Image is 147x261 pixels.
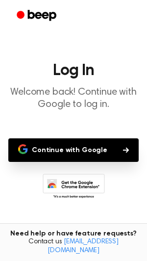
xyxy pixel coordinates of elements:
a: Beep [10,6,65,26]
button: Continue with Google [8,138,139,162]
span: Contact us [6,238,141,255]
p: Welcome back! Continue with Google to log in. [8,86,139,111]
a: [EMAIL_ADDRESS][DOMAIN_NAME] [48,238,119,254]
h1: Log In [8,63,139,78]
